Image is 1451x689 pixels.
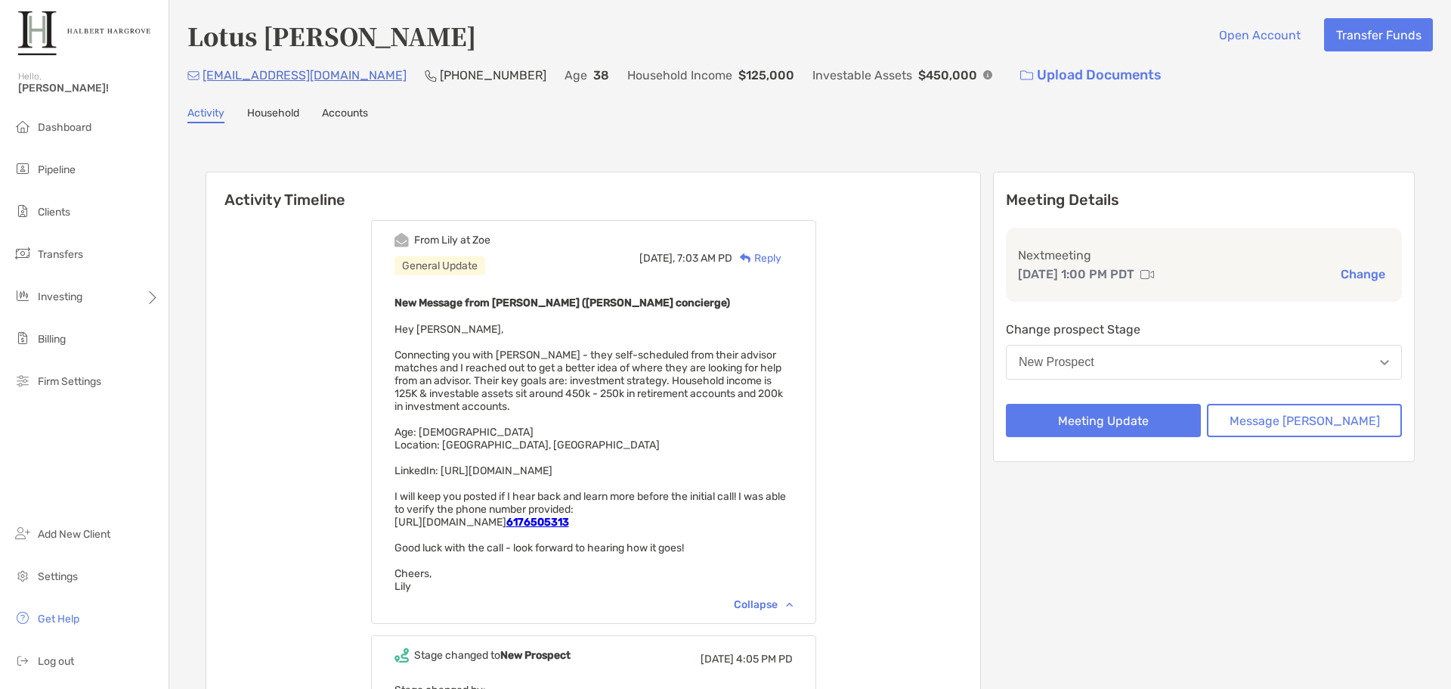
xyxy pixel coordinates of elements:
span: [PERSON_NAME]! [18,82,159,95]
img: Open dropdown arrow [1380,360,1389,365]
img: dashboard icon [14,117,32,135]
div: Collapse [734,598,793,611]
span: Dashboard [38,121,91,134]
img: logout icon [14,651,32,669]
span: Clients [38,206,70,219]
img: Info Icon [983,70,992,79]
span: Investing [38,290,82,303]
button: Change [1336,266,1390,282]
span: 4:05 PM PD [736,653,793,666]
img: transfers icon [14,244,32,262]
span: Add New Client [38,528,110,541]
img: pipeline icon [14,160,32,178]
span: Settings [38,570,78,583]
a: Household [247,107,299,123]
p: $125,000 [738,66,794,85]
div: Reply [732,250,781,266]
span: 7:03 AM PD [677,252,732,265]
p: 38 [593,66,609,85]
span: [DATE] [701,653,734,666]
img: firm-settings icon [14,371,32,390]
span: Log out [38,655,74,668]
b: New Prospect [500,649,571,662]
img: Event icon [394,648,409,663]
b: New Message from [PERSON_NAME] ([PERSON_NAME] concierge) [394,296,730,309]
img: investing icon [14,287,32,305]
span: Hey [PERSON_NAME], Connecting you with [PERSON_NAME] - they self-scheduled from their advisor mat... [394,323,786,593]
button: New Prospect [1006,345,1402,380]
img: Event icon [394,233,409,247]
img: Email Icon [187,71,200,80]
span: Billing [38,333,66,346]
img: get-help icon [14,609,32,627]
div: New Prospect [1019,355,1094,369]
p: Change prospect Stage [1006,320,1402,339]
img: communication type [1140,268,1154,281]
div: Stage changed to [414,649,571,662]
p: Meeting Details [1006,191,1402,209]
p: [PHONE_NUMBER] [440,66,546,85]
img: add_new_client icon [14,524,32,542]
span: Pipeline [38,163,76,176]
p: Household Income [627,66,732,85]
p: Age [565,66,587,85]
h4: Lotus [PERSON_NAME] [187,18,476,53]
p: Next meeting [1018,246,1390,265]
button: Transfer Funds [1324,18,1433,51]
p: $450,000 [918,66,977,85]
a: Activity [187,107,224,123]
p: [DATE] 1:00 PM PDT [1018,265,1134,284]
p: Investable Assets [812,66,912,85]
button: Open Account [1207,18,1312,51]
img: button icon [1020,70,1033,81]
span: Get Help [38,613,79,625]
a: 6176505313 [506,516,569,529]
button: Message [PERSON_NAME] [1207,404,1402,437]
img: Chevron icon [786,602,793,607]
img: billing icon [14,329,32,347]
div: From Lily at Zoe [414,234,490,247]
img: clients icon [14,202,32,220]
img: Zoe Logo [18,6,150,61]
div: General Update [394,256,485,275]
button: Meeting Update [1006,404,1201,437]
p: [EMAIL_ADDRESS][DOMAIN_NAME] [203,66,407,85]
span: Transfers [38,248,83,261]
img: Phone Icon [425,70,437,82]
img: settings icon [14,566,32,585]
h6: Activity Timeline [206,172,980,209]
img: Reply icon [740,253,751,263]
a: Accounts [322,107,368,123]
span: [DATE], [639,252,675,265]
span: Firm Settings [38,375,101,388]
a: Upload Documents [1010,59,1171,92]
